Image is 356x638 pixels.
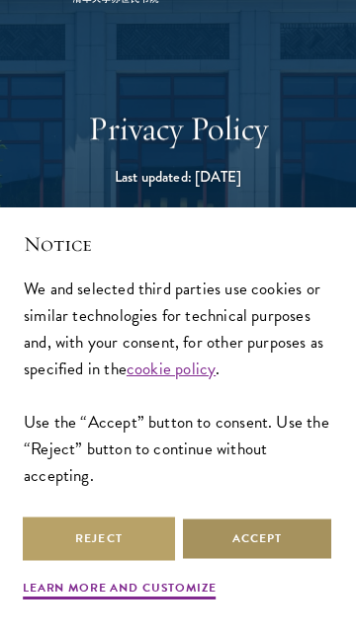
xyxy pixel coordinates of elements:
button: Learn more and customize [23,579,217,602]
h1: Privacy Policy [20,106,336,151]
a: cookie policy [127,357,216,381]
div: We and selected third parties use cookies or similar technologies for technical purposes and, wit... [24,276,332,489]
h2: Notice [24,231,332,259]
h1: Last updated: [DATE] [20,165,336,190]
button: Accept [181,517,333,561]
button: Reject [23,517,175,561]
